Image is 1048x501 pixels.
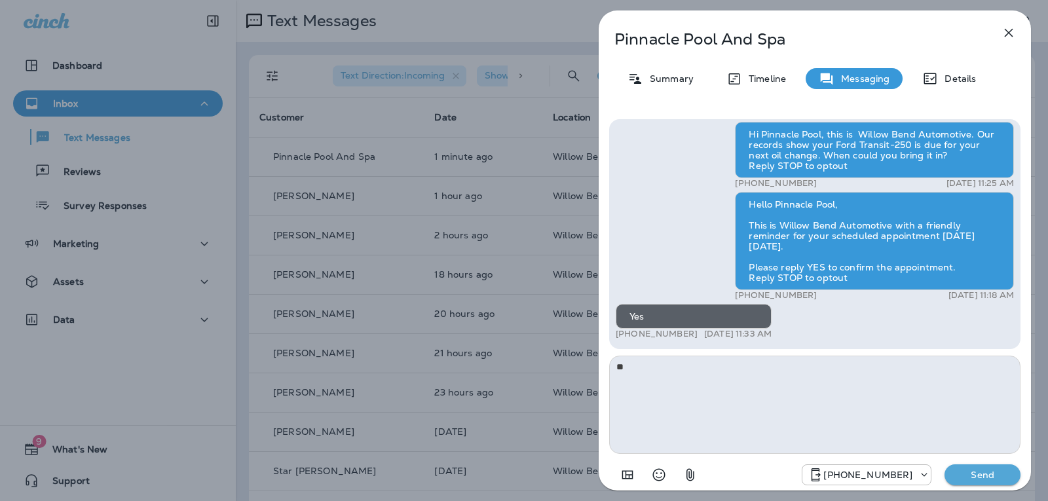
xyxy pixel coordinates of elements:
[614,30,972,48] p: Pinnacle Pool And Spa
[735,192,1014,290] div: Hello Pinnacle Pool, This is Willow Bend Automotive with a friendly reminder for your scheduled a...
[834,73,889,84] p: Messaging
[616,304,772,329] div: Yes
[823,470,912,480] p: [PHONE_NUMBER]
[704,329,772,339] p: [DATE] 11:33 AM
[643,73,694,84] p: Summary
[946,178,1014,189] p: [DATE] 11:25 AM
[948,290,1014,301] p: [DATE] 11:18 AM
[945,464,1020,485] button: Send
[938,73,976,84] p: Details
[955,469,1010,481] p: Send
[742,73,786,84] p: Timeline
[646,462,672,488] button: Select an emoji
[735,122,1014,178] div: Hi Pinnacle Pool, this is Willow Bend Automotive. Our records show your Ford Transit-250 is due f...
[802,467,931,483] div: +1 (813) 497-4455
[614,462,641,488] button: Add in a premade template
[735,178,817,189] p: [PHONE_NUMBER]
[616,329,698,339] p: [PHONE_NUMBER]
[735,290,817,301] p: [PHONE_NUMBER]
